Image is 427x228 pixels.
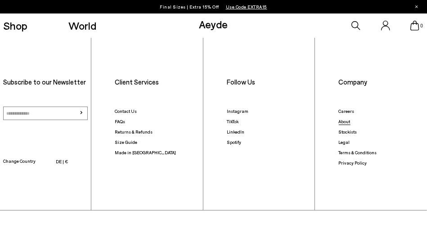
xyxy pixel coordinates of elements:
[339,129,357,134] a: Stockists
[227,77,312,86] li: Follow Us
[227,108,248,114] a: Instagram
[339,119,351,124] a: About
[227,129,244,134] a: LinkedIn
[3,20,27,31] a: Shop
[410,21,419,31] a: 0
[160,2,267,11] p: Final Sizes | Extra 15% Off
[56,157,68,167] li: DE | €
[419,23,424,28] span: 0
[339,139,350,145] a: Legal
[227,139,241,145] a: Spotify
[115,139,137,145] a: Size Guide
[115,119,125,124] a: FAQs
[68,20,96,31] a: World
[339,108,355,114] a: Careers
[115,108,137,114] a: Contact Us
[226,4,267,9] span: Navigate to /collections/ss25-final-sizes
[3,156,36,167] span: Change Country
[115,77,200,86] li: Client Services
[339,77,424,86] li: Company
[339,160,367,165] a: Privacy Policy
[339,150,377,155] a: Terms & Conditions
[79,107,83,117] span: ›
[115,129,153,134] a: Returns & Refunds
[115,150,176,155] a: Made in [GEOGRAPHIC_DATA]
[3,77,88,86] p: Subscribe to our Newsletter
[199,18,228,31] a: Aeyde
[227,119,238,124] a: TikTok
